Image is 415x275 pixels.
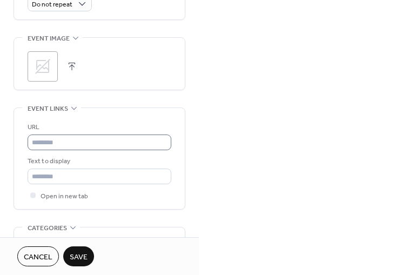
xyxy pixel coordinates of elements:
[17,246,59,266] button: Cancel
[63,246,94,266] button: Save
[28,103,68,115] span: Event links
[41,191,88,202] span: Open in new tab
[24,252,52,263] span: Cancel
[28,156,169,167] div: Text to display
[28,33,70,44] span: Event image
[28,223,67,234] span: Categories
[28,122,169,133] div: URL
[70,252,88,263] span: Save
[28,51,58,82] div: ;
